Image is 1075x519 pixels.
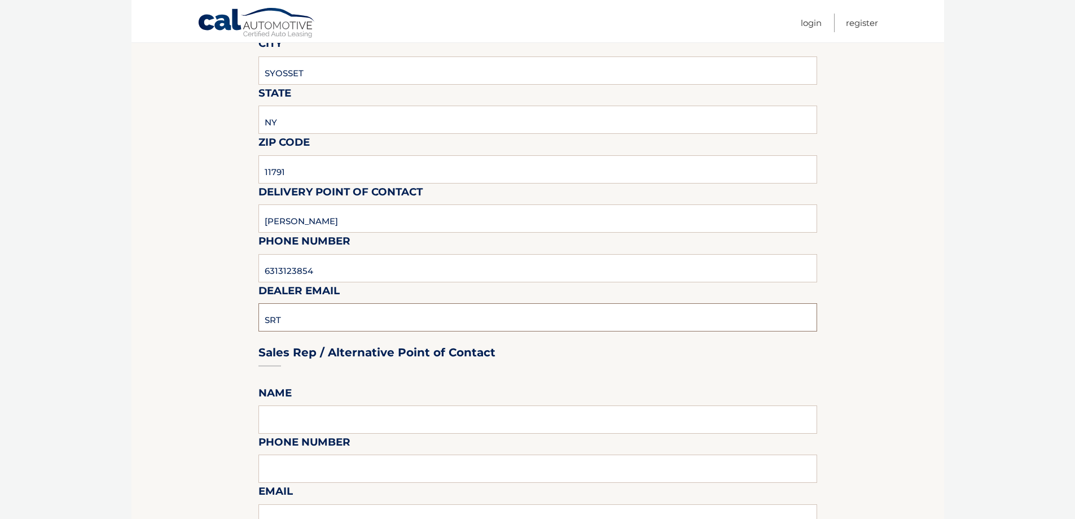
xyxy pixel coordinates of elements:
a: Login [801,14,822,32]
label: Dealer Email [258,282,340,303]
label: Name [258,385,292,405]
label: Email [258,483,293,504]
label: State [258,85,291,106]
h3: Sales Rep / Alternative Point of Contact [258,346,495,360]
a: Cal Automotive [198,7,316,40]
label: Phone Number [258,434,350,455]
label: Delivery Point of Contact [258,184,423,204]
label: Zip Code [258,134,310,155]
label: City [258,35,282,56]
a: Register [846,14,878,32]
label: Phone Number [258,233,350,254]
